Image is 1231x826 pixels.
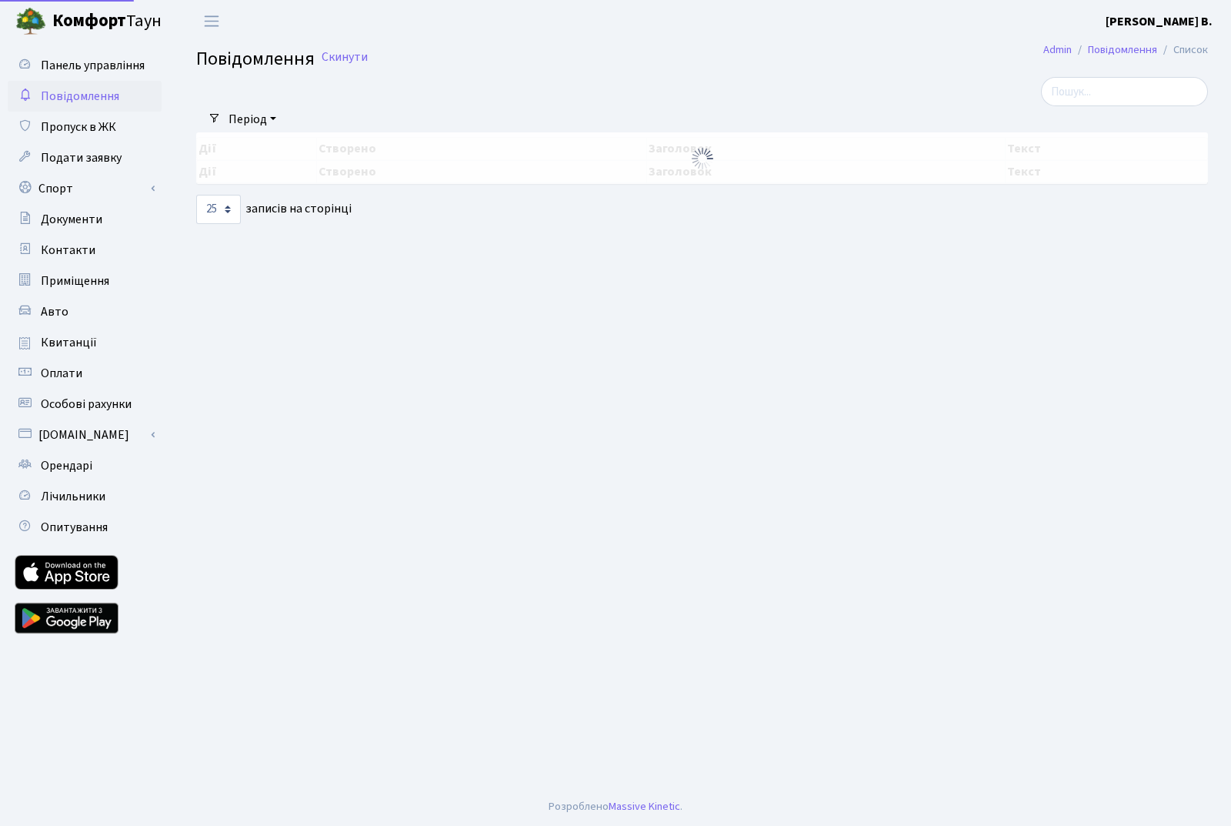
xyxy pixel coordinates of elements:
input: Пошук... [1041,77,1208,106]
span: Квитанції [41,334,97,351]
a: Повідомлення [1088,42,1157,58]
div: Розроблено . [549,798,682,815]
span: Контакти [41,242,95,259]
a: Пропуск в ЖК [8,112,162,142]
a: Подати заявку [8,142,162,173]
a: Орендарі [8,450,162,481]
li: Список [1157,42,1208,59]
a: [DOMAIN_NAME] [8,420,162,450]
nav: breadcrumb [1020,34,1231,66]
span: Панель управління [41,57,145,74]
a: Опитування [8,512,162,543]
span: Таун [52,8,162,35]
a: Панель управління [8,50,162,81]
span: Документи [41,211,102,228]
span: Авто [41,303,68,320]
button: Переключити навігацію [192,8,231,34]
b: [PERSON_NAME] В. [1106,13,1213,30]
a: Приміщення [8,266,162,296]
a: Повідомлення [8,81,162,112]
a: Скинути [322,50,368,65]
a: Лічильники [8,481,162,512]
label: записів на сторінці [196,195,352,224]
a: Massive Kinetic [609,798,680,814]
a: Квитанції [8,327,162,358]
a: Авто [8,296,162,327]
span: Повідомлення [196,45,315,72]
span: Подати заявку [41,149,122,166]
span: Оплати [41,365,82,382]
b: Комфорт [52,8,126,33]
a: Admin [1043,42,1072,58]
span: Повідомлення [41,88,119,105]
img: logo.png [15,6,46,37]
span: Опитування [41,519,108,536]
a: Спорт [8,173,162,204]
img: Обробка... [690,146,715,171]
span: Орендарі [41,457,92,474]
a: Особові рахунки [8,389,162,420]
span: Лічильники [41,488,105,505]
a: Період [222,106,282,132]
a: Оплати [8,358,162,389]
select: записів на сторінці [196,195,241,224]
span: Приміщення [41,273,109,289]
a: Документи [8,204,162,235]
a: [PERSON_NAME] В. [1106,12,1213,31]
span: Особові рахунки [41,396,132,413]
span: Пропуск в ЖК [41,119,116,135]
a: Контакти [8,235,162,266]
